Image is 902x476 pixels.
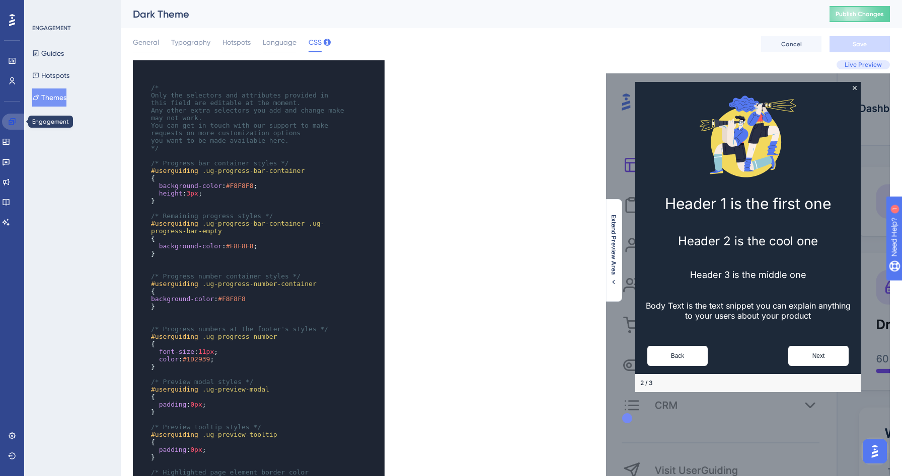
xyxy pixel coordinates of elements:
[151,295,214,303] span: background-color
[151,189,202,197] span: : ;
[151,453,155,461] span: }
[159,189,183,197] span: height
[186,189,198,197] span: 3px
[151,378,254,386] span: /* Preview modal styles */
[29,301,255,319] div: Footer
[222,36,251,48] span: Hotspots
[24,3,63,15] span: Need Help?
[151,333,198,340] span: #userguiding
[151,295,246,303] span: :
[830,36,890,52] button: Save
[32,66,69,84] button: Hotspots
[151,288,155,295] span: {
[151,242,257,250] span: : ;
[151,393,155,401] span: {
[830,6,890,22] button: Publish Changes
[151,408,155,416] span: }
[151,137,289,144] span: you want to be made available here.
[133,36,159,48] span: General
[151,220,198,227] span: #userguiding
[151,91,332,107] span: Only the selectors and attributes provided in this field are editable at the moment.
[202,431,277,438] span: .ug-preview-tooltip
[202,386,269,393] span: .ug-preview-modal
[226,182,254,189] span: #F8F8F8
[70,5,73,13] div: 1
[845,61,882,69] span: Live Preview
[202,333,277,340] span: .ug-progress-number
[151,197,155,205] span: }
[151,159,289,167] span: /* Progress bar container styles */
[151,167,198,174] span: #userguiding
[202,280,317,288] span: .ug-progress-number-container
[151,348,218,355] span: : ;
[32,88,66,107] button: Themes
[781,40,802,48] span: Cancel
[159,401,187,408] span: padding
[853,40,867,48] span: Save
[151,235,155,242] span: {
[151,340,155,348] span: {
[151,355,214,363] span: : ;
[159,182,222,189] span: background-color
[151,431,198,438] span: #userguiding
[133,7,804,21] div: Dark Theme
[151,280,198,288] span: #userguiding
[182,272,243,293] button: Next
[151,325,328,333] span: /* Progress numbers at the footer's styles */
[151,174,155,182] span: {
[198,348,214,355] span: 11px
[202,167,305,174] span: .ug-progress-bar-container
[610,215,618,275] span: Extend Preview Area
[606,215,622,286] button: Extend Preview Area
[159,348,194,355] span: font-size
[171,36,210,48] span: Typography
[257,455,261,459] div: Close Preview
[37,196,247,207] h3: Header 3 is the middle one
[151,386,198,393] span: #userguiding
[151,401,206,408] span: : ;
[159,355,179,363] span: color
[202,220,305,227] span: .ug-progress-bar-container
[151,182,257,189] span: : ;
[92,13,192,113] img: Modal Media
[47,459,257,472] p: This is a
[37,160,247,175] h2: Header 2 is the cool one
[151,303,155,310] span: }
[247,13,251,17] div: Close Preview
[159,242,222,250] span: background-color
[226,242,254,250] span: #F8F8F8
[151,423,261,431] span: /* Preview tooltip styles */
[32,24,70,32] div: ENGAGEMENT
[151,272,300,280] span: /* Progress number container styles */
[151,363,155,370] span: }
[159,446,187,453] span: padding
[151,250,155,257] span: }
[151,212,273,220] span: /* Remaining progress styles */
[183,355,210,363] span: #1D2939
[41,272,102,293] button: Previous
[761,36,821,52] button: Cancel
[151,438,155,446] span: {
[32,44,64,62] button: Guides
[37,227,247,247] p: Body Text is the text snippet you can explain anything to your users about your product
[836,10,884,18] span: Publish Changes
[37,121,247,139] h1: Header 1 is the first one
[218,295,246,303] span: #F8F8F8
[860,436,890,466] iframe: UserGuiding AI Assistant Launcher
[309,36,322,48] span: CSS
[151,220,324,235] span: .ug-progress-bar-empty
[263,36,296,48] span: Language
[152,460,181,470] b: Tooltip.
[151,107,348,122] span: Any other extra selectors you add and change make may not work.
[151,468,309,476] span: /* Highlighted page element border color
[190,401,202,408] span: 0px
[151,122,332,137] span: You can get in touch with our support to make requests on more customization options
[151,446,206,453] span: : ;
[190,446,202,453] span: 0px
[34,306,47,314] div: Step 2 of 3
